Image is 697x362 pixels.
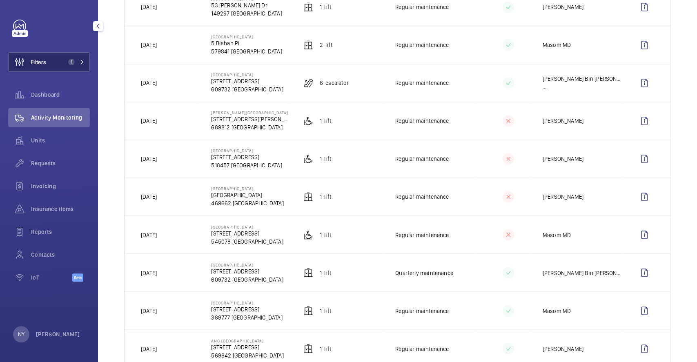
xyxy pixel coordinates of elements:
[543,269,621,277] p: [PERSON_NAME] Bin [PERSON_NAME]
[211,110,290,115] p: [PERSON_NAME][GEOGRAPHIC_DATA]
[395,344,449,353] p: Regular maintenance
[395,193,449,201] p: Regular maintenance
[320,79,349,87] p: 6 Escalator
[303,344,313,353] img: elevator.svg
[395,231,449,239] p: Regular maintenance
[303,154,313,164] img: platform_lift.svg
[141,306,157,315] p: [DATE]
[320,155,331,163] p: 1 Lift
[211,351,283,359] p: 569842 [GEOGRAPHIC_DATA]
[303,230,313,240] img: platform_lift.svg
[211,229,283,237] p: [STREET_ADDRESS]
[211,305,282,313] p: [STREET_ADDRESS]
[303,268,313,278] img: elevator.svg
[395,41,449,49] p: Regular maintenance
[395,3,449,11] p: Regular maintenance
[320,193,331,201] p: 1 Lift
[141,193,157,201] p: [DATE]
[31,159,90,167] span: Requests
[320,306,331,315] p: 1 Lift
[303,306,313,315] img: elevator.svg
[211,72,283,77] p: [GEOGRAPHIC_DATA]
[211,199,283,207] p: 469662 [GEOGRAPHIC_DATA]
[320,231,331,239] p: 1 Lift
[211,343,283,351] p: [STREET_ADDRESS]
[31,273,72,282] span: IoT
[211,262,283,267] p: [GEOGRAPHIC_DATA]
[303,78,313,88] img: escalator.svg
[211,148,282,153] p: [GEOGRAPHIC_DATA]
[31,205,90,213] span: Insurance items
[31,228,90,236] span: Reports
[31,251,90,259] span: Contacts
[543,117,583,125] p: [PERSON_NAME]
[211,186,283,191] p: [GEOGRAPHIC_DATA]
[68,59,75,65] span: 1
[211,85,283,93] p: 609732 [GEOGRAPHIC_DATA]
[543,41,571,49] p: Masom MD
[211,77,283,85] p: [STREET_ADDRESS]
[320,117,331,125] p: 1 Lift
[303,116,313,126] img: platform_lift.svg
[31,113,90,122] span: Activity Monitoring
[141,155,157,163] p: [DATE]
[211,338,283,343] p: Ang [GEOGRAPHIC_DATA]
[31,136,90,144] span: Units
[543,231,571,239] p: Masom MD
[141,41,157,49] p: [DATE]
[320,269,331,277] p: 1 Lift
[211,34,282,39] p: [GEOGRAPHIC_DATA]
[320,3,331,11] p: 1 Lift
[211,224,283,229] p: [GEOGRAPHIC_DATA]
[211,161,282,169] p: 518457 [GEOGRAPHIC_DATA]
[211,267,283,275] p: [STREET_ADDRESS]
[211,123,290,131] p: 689812 [GEOGRAPHIC_DATA]
[31,182,90,190] span: Invoicing
[18,330,24,338] p: NY
[31,91,90,99] span: Dashboard
[543,3,583,11] p: [PERSON_NAME]
[211,153,282,161] p: [STREET_ADDRESS]
[395,269,453,277] p: Quarterly maintenance
[211,39,282,47] p: 5 Bishan Pl
[72,273,83,282] span: Beta
[395,155,449,163] p: Regular maintenance
[211,300,282,305] p: [GEOGRAPHIC_DATA]
[211,1,282,9] p: 53 [PERSON_NAME] Dr
[141,117,157,125] p: [DATE]
[543,75,621,83] p: [PERSON_NAME] Bin [PERSON_NAME]
[395,306,449,315] p: Regular maintenance
[8,52,90,72] button: Filters1
[303,192,313,202] img: elevator.svg
[320,41,332,49] p: 2 Lift
[211,313,282,321] p: 389777 [GEOGRAPHIC_DATA]
[303,2,313,12] img: elevator.svg
[141,79,157,87] p: [DATE]
[543,344,583,353] p: [PERSON_NAME]
[543,193,583,201] p: [PERSON_NAME]
[211,47,282,56] p: 579841 [GEOGRAPHIC_DATA]
[36,330,80,338] p: [PERSON_NAME]
[211,191,283,199] p: [GEOGRAPHIC_DATA]
[543,75,621,91] div: ...
[31,58,46,66] span: Filters
[211,237,283,245] p: 545078 [GEOGRAPHIC_DATA]
[211,9,282,18] p: 149297 [GEOGRAPHIC_DATA]
[320,344,331,353] p: 1 Lift
[141,269,157,277] p: [DATE]
[141,344,157,353] p: [DATE]
[141,3,157,11] p: [DATE]
[543,306,571,315] p: Masom MD
[211,275,283,283] p: 609732 [GEOGRAPHIC_DATA]
[543,155,583,163] p: [PERSON_NAME]
[211,115,290,123] p: [STREET_ADDRESS][PERSON_NAME]
[303,40,313,50] img: elevator.svg
[395,79,449,87] p: Regular maintenance
[141,231,157,239] p: [DATE]
[395,117,449,125] p: Regular maintenance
